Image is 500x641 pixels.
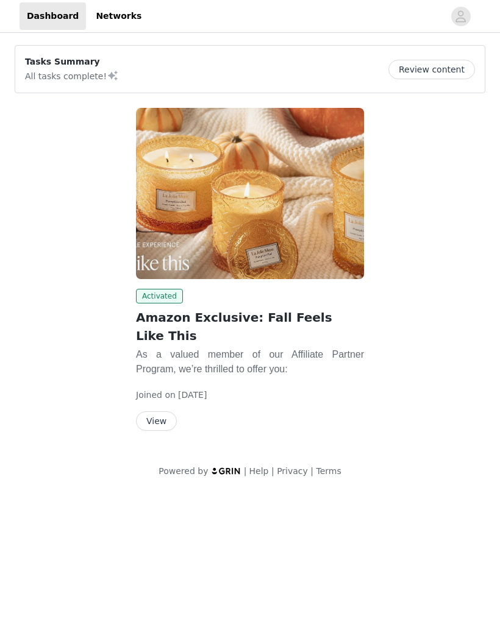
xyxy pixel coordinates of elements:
[88,2,149,30] a: Networks
[277,466,308,476] a: Privacy
[136,308,364,345] h2: Amazon Exclusive: Fall Feels Like This
[25,55,119,68] p: Tasks Summary
[310,466,313,476] span: |
[136,108,364,279] img: La Jolie Muse
[25,68,119,83] p: All tasks complete!
[136,411,177,431] button: View
[20,2,86,30] a: Dashboard
[244,466,247,476] span: |
[388,60,475,79] button: Review content
[159,466,208,476] span: Powered by
[271,466,274,476] span: |
[455,7,466,26] div: avatar
[178,390,207,400] span: [DATE]
[249,466,269,476] a: Help
[136,289,183,303] span: Activated
[316,466,341,476] a: Terms
[136,417,177,426] a: View
[211,467,241,475] img: logo
[136,390,176,400] span: Joined on
[136,349,364,374] span: As a valued member of our Affiliate Partner Program, we’re thrilled to offer you:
